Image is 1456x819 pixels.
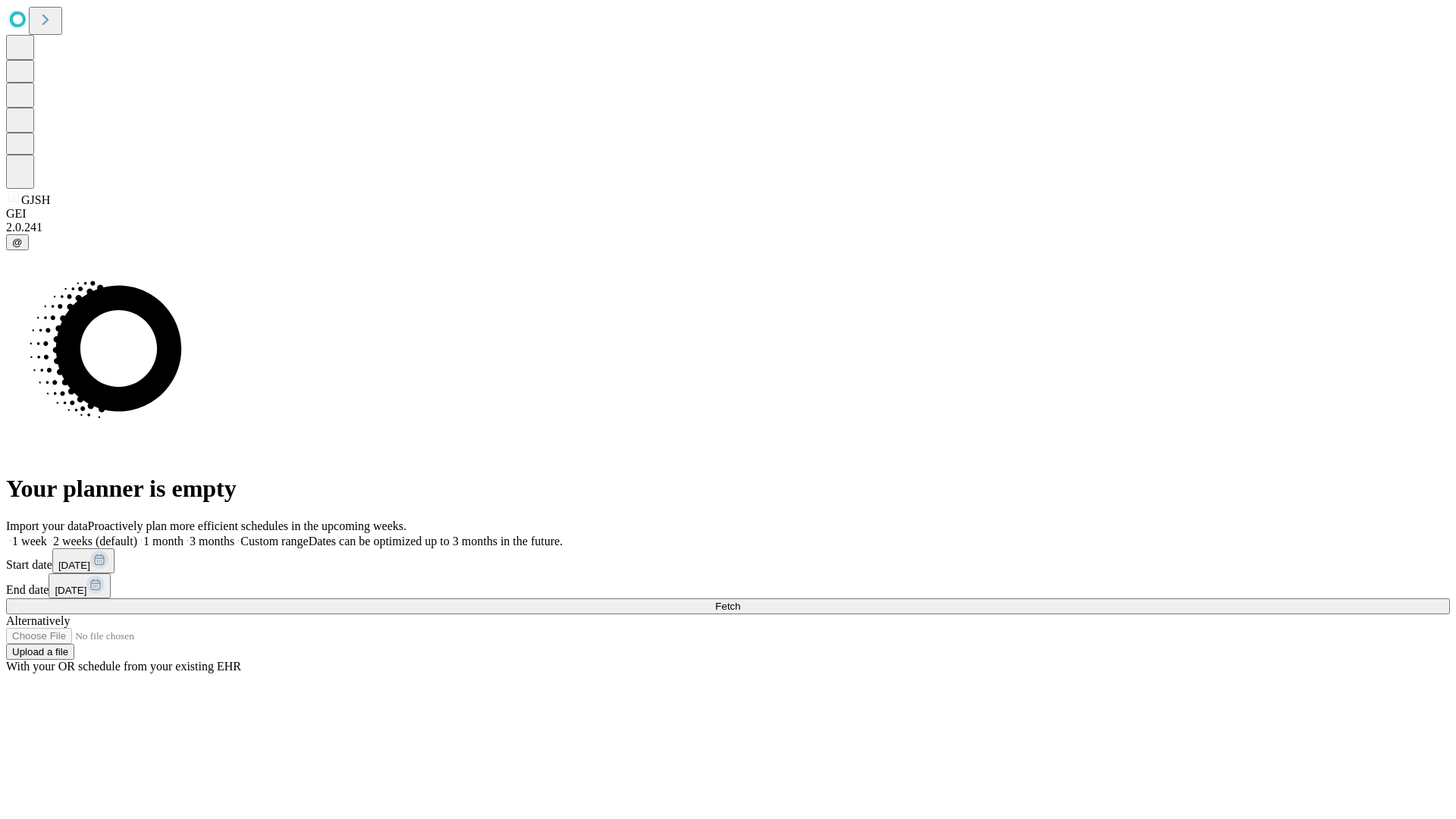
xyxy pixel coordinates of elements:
span: With your OR schedule from your existing EHR [6,660,241,673]
span: [DATE] [55,585,86,596]
button: @ [6,234,29,250]
div: GEI [6,207,1450,221]
div: 2.0.241 [6,221,1450,234]
span: Import your data [6,519,88,532]
div: End date [6,573,1450,598]
button: Upload a file [6,644,74,660]
span: Dates can be optimized up to 3 months in the future. [309,535,563,548]
span: 2 weeks (default) [53,535,137,548]
button: [DATE] [52,548,115,573]
span: Custom range [240,535,308,548]
span: 3 months [190,535,234,548]
div: Start date [6,548,1450,573]
span: GJSH [21,193,50,206]
span: @ [12,237,23,248]
h1: Your planner is empty [6,475,1450,503]
span: 1 week [12,535,47,548]
span: Proactively plan more efficient schedules in the upcoming weeks. [88,519,406,532]
button: Fetch [6,598,1450,614]
span: Alternatively [6,614,70,627]
button: [DATE] [49,573,111,598]
span: 1 month [143,535,184,548]
span: [DATE] [58,560,90,571]
span: Fetch [715,601,740,612]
